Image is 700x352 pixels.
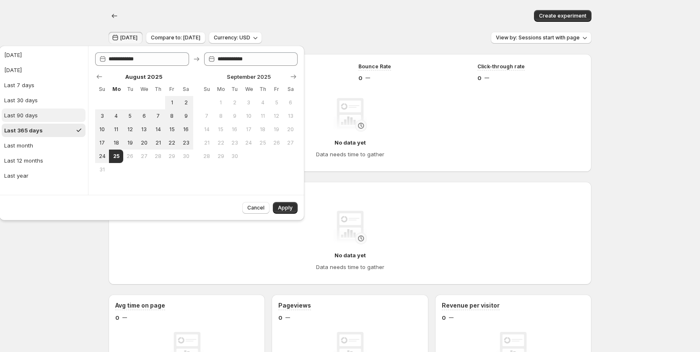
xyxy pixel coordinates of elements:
button: Last year [2,169,86,182]
button: Friday September 12 2025 [270,109,283,123]
span: 10 [99,126,106,133]
span: 4 [259,99,266,106]
span: 18 [259,126,266,133]
span: 15 [169,126,176,133]
span: Cancel [247,204,264,211]
span: 26 [273,140,280,146]
span: 14 [154,126,161,133]
img: No data yet [333,211,367,244]
span: 20 [287,126,294,133]
span: 14 [203,126,210,133]
button: Friday September 26 2025 [270,136,283,150]
span: 31 [99,166,106,173]
button: Friday August 29 2025 [165,150,179,163]
span: 10 [245,113,252,119]
button: Monday August 18 2025 [109,136,123,150]
span: 26 [127,153,134,160]
span: 12 [273,113,280,119]
span: 2 [231,99,238,106]
span: 25 [112,153,119,160]
button: Currency: USD [209,32,262,44]
button: Tuesday September 2 2025 [228,96,241,109]
div: [DATE] [4,51,22,59]
th: Sunday [95,83,109,96]
span: 9 [182,113,189,119]
th: Monday [214,83,228,96]
span: 19 [273,126,280,133]
div: Last 7 days [4,81,34,89]
button: Tuesday September 16 2025 [228,123,241,136]
button: Wednesday September 17 2025 [242,123,256,136]
button: Wednesday August 13 2025 [137,123,151,136]
button: Wednesday September 10 2025 [242,109,256,123]
span: 21 [154,140,161,146]
span: 22 [217,140,224,146]
span: Create experiment [539,13,586,19]
span: 1 [217,99,224,106]
button: Last 30 days [2,93,86,107]
span: 29 [169,153,176,160]
span: 15 [217,126,224,133]
h4: Data needs time to gather [316,150,384,158]
button: Tuesday August 12 2025 [123,123,137,136]
span: Tu [127,86,134,93]
span: 16 [182,126,189,133]
button: Sunday August 31 2025 [95,163,109,176]
th: Saturday [284,83,298,96]
button: Sunday September 21 2025 [200,136,214,150]
span: 21 [203,140,210,146]
span: 7 [154,113,161,119]
span: 18 [112,140,119,146]
div: [DATE] [4,66,22,74]
button: Monday September 1 2025 [214,96,228,109]
button: Tuesday September 30 2025 [228,150,241,163]
span: Bounce Rate [358,63,391,70]
span: 13 [140,126,148,133]
span: 23 [231,140,238,146]
span: 0 [358,74,362,82]
th: Thursday [256,83,270,96]
span: 13 [287,113,294,119]
button: Thursday August 28 2025 [151,150,165,163]
span: 0 [278,313,282,322]
th: Wednesday [137,83,151,96]
div: Last 90 days [4,111,38,119]
span: 5 [127,113,134,119]
span: 19 [127,140,134,146]
th: Tuesday [228,83,241,96]
span: 11 [259,113,266,119]
span: 27 [287,140,294,146]
button: Tuesday August 19 2025 [123,136,137,150]
th: Wednesday [242,83,256,96]
span: 3 [99,113,106,119]
th: Thursday [151,83,165,96]
button: Saturday August 9 2025 [179,109,193,123]
button: Monday August 11 2025 [109,123,123,136]
button: Friday September 5 2025 [270,96,283,109]
button: Monday September 29 2025 [214,150,228,163]
button: Tuesday September 23 2025 [228,136,241,150]
span: Tu [231,86,238,93]
span: 3 [245,99,252,106]
button: Thursday September 18 2025 [256,123,270,136]
th: Sunday [200,83,214,96]
span: Fr [169,86,176,93]
button: Sunday August 10 2025 [95,123,109,136]
h3: Pageviews [278,301,311,310]
button: Sunday September 28 2025 [200,150,214,163]
span: 6 [140,113,148,119]
button: Saturday September 13 2025 [284,109,298,123]
button: Monday September 8 2025 [214,109,228,123]
button: Friday August 22 2025 [165,136,179,150]
span: Fr [273,86,280,93]
button: Compare to: [DATE] [146,32,205,44]
button: End of range Today Monday August 25 2025 [109,150,123,163]
th: Monday [109,83,123,96]
span: 1 [169,99,176,106]
span: 0 [442,313,446,322]
span: 28 [203,153,210,160]
span: 4 [112,113,119,119]
button: Sunday September 7 2025 [200,109,214,123]
button: Last 7 days [2,78,86,92]
button: Wednesday September 24 2025 [242,136,256,150]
